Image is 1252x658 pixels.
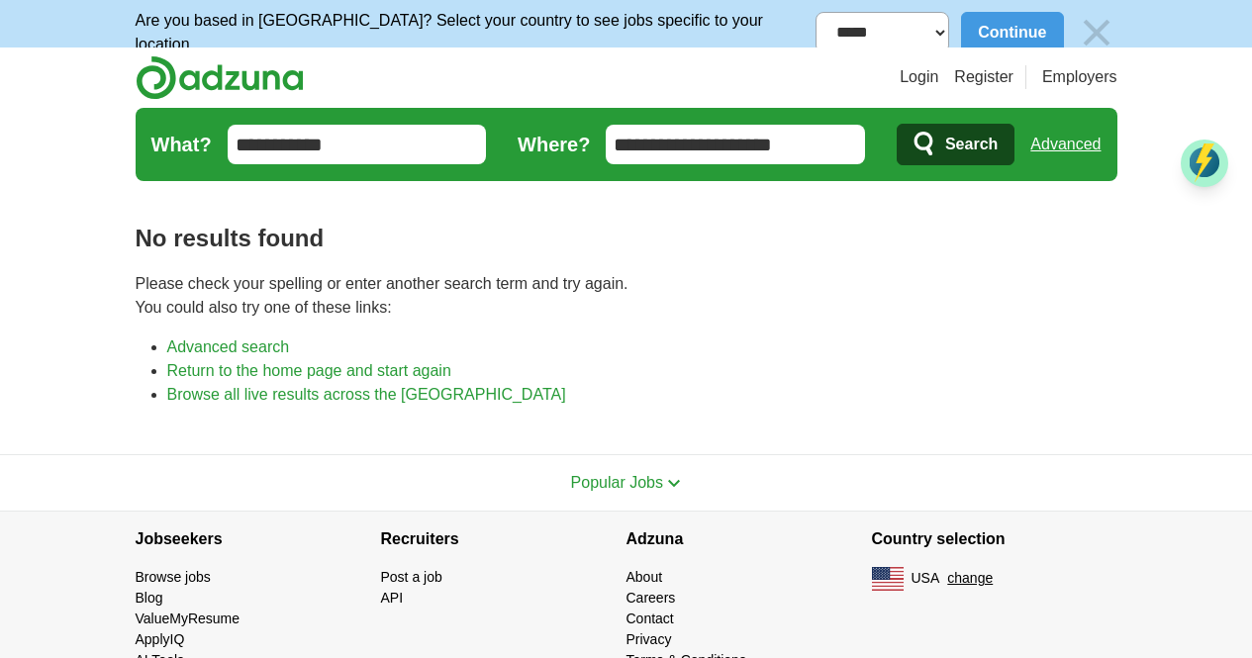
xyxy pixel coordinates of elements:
[167,362,451,379] a: Return to the home page and start again
[626,569,663,585] a: About
[947,568,993,589] button: change
[381,569,442,585] a: Post a job
[1030,125,1101,164] a: Advanced
[136,631,185,647] a: ApplyIQ
[1042,65,1117,89] a: Employers
[954,65,1013,89] a: Register
[626,611,674,626] a: Contact
[872,512,1117,567] h4: Country selection
[626,631,672,647] a: Privacy
[1076,12,1117,53] img: icon_close_no_bg.svg
[151,130,212,159] label: What?
[900,65,938,89] a: Login
[136,9,817,56] p: Are you based in [GEOGRAPHIC_DATA]? Select your country to see jobs specific to your location.
[136,611,241,626] a: ValueMyResume
[626,590,676,606] a: Careers
[167,338,290,355] a: Advanced search
[912,568,940,589] span: USA
[136,221,1117,256] h1: No results found
[136,55,304,100] img: Adzuna logo
[667,479,681,488] img: toggle icon
[381,590,404,606] a: API
[518,130,590,159] label: Where?
[945,125,998,164] span: Search
[872,567,904,591] img: US flag
[136,569,211,585] a: Browse jobs
[571,474,663,491] span: Popular Jobs
[897,124,1014,165] button: Search
[961,12,1063,53] button: Continue
[167,386,566,403] a: Browse all live results across the [GEOGRAPHIC_DATA]
[136,272,1117,320] p: Please check your spelling or enter another search term and try again. You could also try one of ...
[136,590,163,606] a: Blog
